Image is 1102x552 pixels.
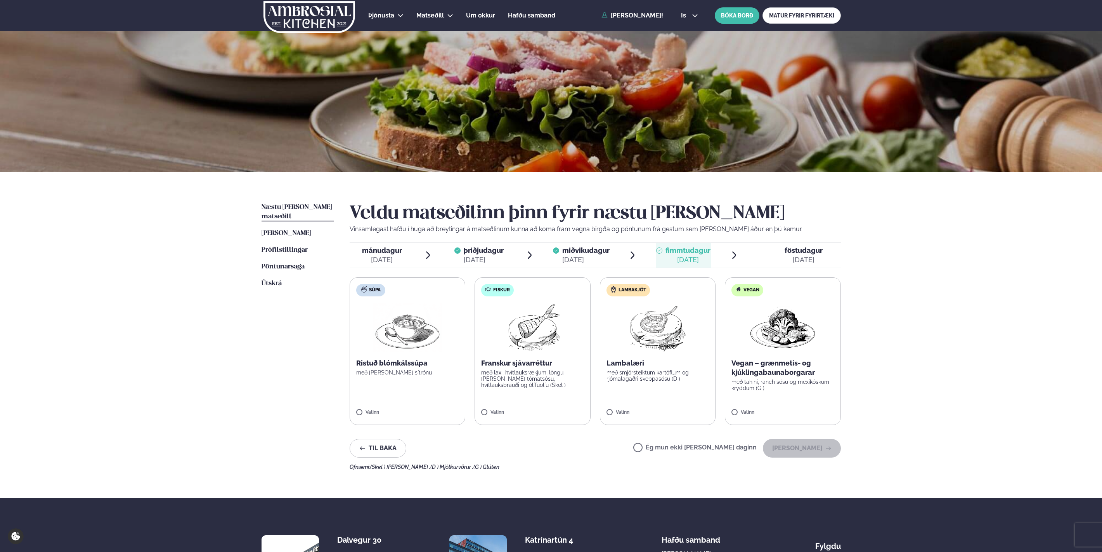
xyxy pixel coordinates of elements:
span: Pöntunarsaga [262,263,305,270]
p: með tahini, ranch sósu og mexíkóskum kryddum (G ) [731,379,834,391]
span: Um okkur [466,12,495,19]
p: með [PERSON_NAME] sítrónu [356,369,459,376]
div: Ofnæmi: [350,464,841,470]
a: Næstu [PERSON_NAME] matseðill [262,203,334,221]
p: Vegan – grænmetis- og kjúklingabaunaborgarar [731,359,834,377]
button: BÓKA BORÐ [715,7,759,24]
span: (Skel ) [PERSON_NAME] , [370,464,430,470]
h2: Veldu matseðilinn þinn fyrir næstu [PERSON_NAME] [350,203,841,225]
span: Vegan [743,287,759,293]
p: Franskur sjávarréttur [481,359,584,368]
img: soup.svg [361,286,367,293]
button: [PERSON_NAME] [763,439,841,458]
span: föstudagur [785,246,823,254]
span: þriðjudagur [464,246,504,254]
p: með laxi, hvítlauksrækjum, löngu [PERSON_NAME] tómatsósu, hvítlauksbrauði og ólífuolíu (Skel ) [481,369,584,388]
p: með smjörsteiktum kartöflum og rjómalagaðri sveppasósu (D ) [606,369,709,382]
span: Fiskur [493,287,510,293]
button: Til baka [350,439,406,458]
a: Matseðill [416,11,444,20]
img: Lamb.svg [610,286,617,293]
span: (G ) Glúten [473,464,499,470]
a: Prófílstillingar [262,246,308,255]
span: Lambakjöt [619,287,646,293]
img: Vegan.png [749,303,817,352]
span: fimmtudagur [665,246,710,254]
p: Ristuð blómkálssúpa [356,359,459,368]
p: Lambalæri [606,359,709,368]
div: [DATE] [362,255,402,265]
button: is [675,12,704,19]
span: [PERSON_NAME] [262,230,311,237]
a: [PERSON_NAME]! [601,12,663,19]
img: Soup.png [373,303,442,352]
a: Hafðu samband [508,11,555,20]
span: Hafðu samband [508,12,555,19]
span: Súpa [369,287,381,293]
span: Prófílstillingar [262,247,308,253]
span: is [681,12,688,19]
img: Fish.png [498,303,567,352]
a: Um okkur [466,11,495,20]
div: Katrínartún 4 [525,535,587,545]
div: [DATE] [464,255,504,265]
span: Matseðill [416,12,444,19]
img: fish.svg [485,286,491,293]
span: Þjónusta [368,12,394,19]
a: MATUR FYRIR FYRIRTÆKI [762,7,841,24]
a: Cookie settings [8,528,24,544]
img: Vegan.svg [735,286,742,293]
a: Útskrá [262,279,282,288]
img: logo [263,1,356,33]
span: Næstu [PERSON_NAME] matseðill [262,204,332,220]
span: mánudagur [362,246,402,254]
img: Lamb-Meat.png [623,303,692,352]
div: [DATE] [665,255,710,265]
a: Pöntunarsaga [262,262,305,272]
div: Dalvegur 30 [337,535,399,545]
p: Vinsamlegast hafðu í huga að breytingar á matseðlinum kunna að koma fram vegna birgða og pöntunum... [350,225,841,234]
a: Þjónusta [368,11,394,20]
span: miðvikudagur [562,246,610,254]
span: Útskrá [262,280,282,287]
span: Hafðu samband [662,529,720,545]
span: (D ) Mjólkurvörur , [430,464,473,470]
div: [DATE] [785,255,823,265]
div: [DATE] [562,255,610,265]
a: [PERSON_NAME] [262,229,311,238]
